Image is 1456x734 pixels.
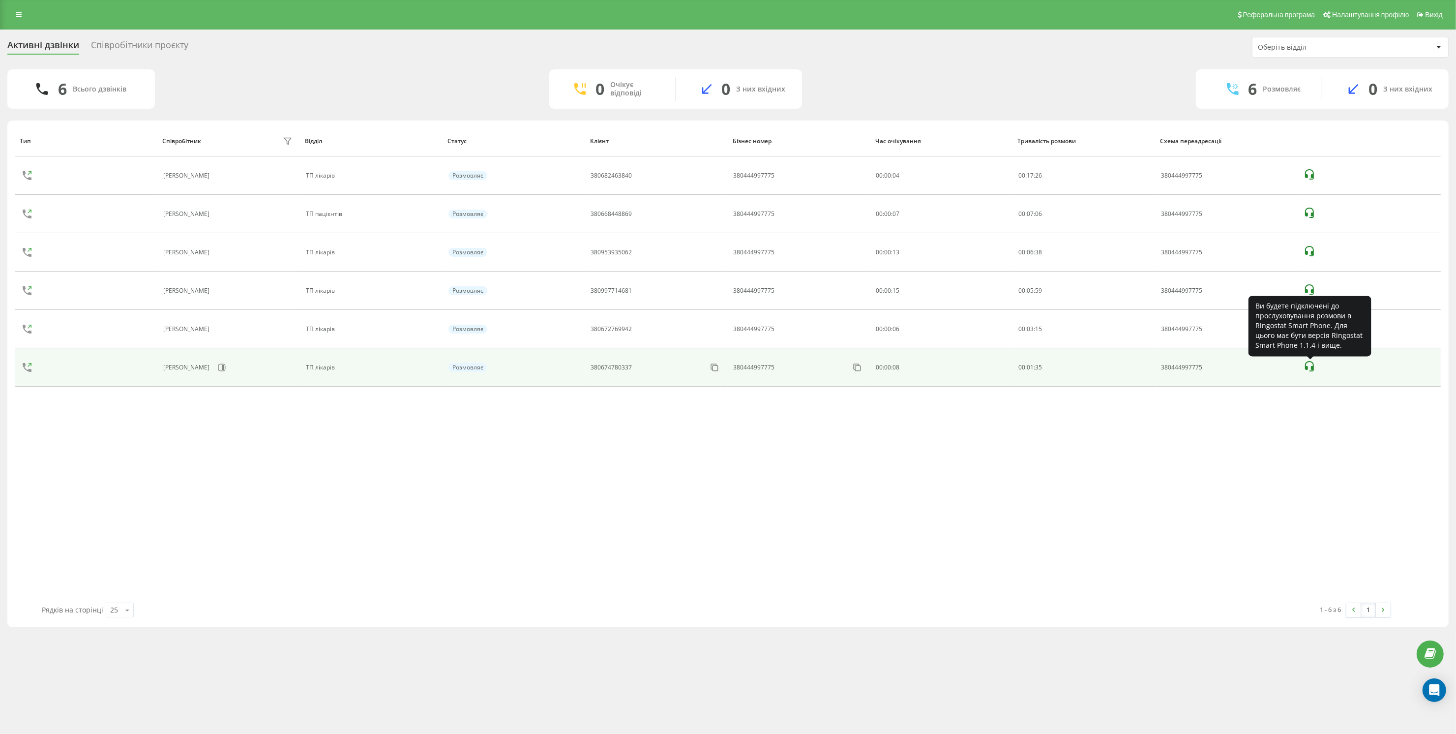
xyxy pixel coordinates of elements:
div: 00:00:08 [876,364,1008,371]
div: 00:00:13 [876,249,1008,256]
div: Ви будете підключені до прослуховування розмови в Ringostat Smart Phone. Для цього має бути версі... [1248,296,1371,356]
div: : : [1018,326,1042,333]
span: Налаштування профілю [1332,11,1409,19]
div: : : [1018,172,1042,179]
span: 00 [1018,248,1025,256]
div: Оберіть відділ [1258,43,1375,52]
div: Схема переадресації [1160,138,1294,145]
span: 35 [1035,363,1042,371]
div: Клієнт [590,138,723,145]
div: ТП лікарів [306,249,438,256]
div: Активні дзвінки [7,40,79,55]
div: 380444997775 [733,211,774,217]
span: 00 [1018,363,1025,371]
div: 00:00:06 [876,326,1008,333]
div: [PERSON_NAME] [163,287,212,294]
div: Розмовляє [448,363,487,372]
span: 07 [1027,210,1034,218]
div: ТП пацієнтів [306,211,438,217]
div: [PERSON_NAME] [163,211,212,217]
div: З них вхідних [1383,85,1432,93]
div: 380444997775 [1161,172,1293,179]
div: 380444997775 [733,172,774,179]
div: 380444997775 [733,249,774,256]
div: Open Intercom Messenger [1423,678,1446,702]
span: 00 [1018,210,1025,218]
span: 00 [1018,171,1025,180]
div: Час очікування [875,138,1009,145]
div: 25 [110,605,118,615]
div: Тип [20,138,153,145]
div: 380444997775 [733,326,774,333]
div: Розмовляє [448,171,487,180]
div: Статус [447,138,581,145]
div: ТП лікарів [306,326,438,333]
div: 380672769942 [591,326,632,333]
div: [PERSON_NAME] [163,249,212,256]
span: 00 [1018,325,1025,333]
div: 380444997775 [733,364,774,371]
div: 380953935062 [591,249,632,256]
div: Співробітник [162,138,201,145]
div: ТП лікарів [306,287,438,294]
div: ТП лікарів [306,364,438,371]
div: 0 [1368,80,1377,98]
span: Реферальна програма [1243,11,1315,19]
div: 0 [596,80,605,98]
div: 380444997775 [1161,211,1293,217]
div: Розмовляє [448,286,487,295]
span: 38 [1035,248,1042,256]
div: 6 [58,80,67,98]
div: [PERSON_NAME] [163,172,212,179]
span: 59 [1035,286,1042,295]
div: 00:00:07 [876,211,1008,217]
div: : : [1018,364,1042,371]
div: 380668448869 [591,211,632,217]
span: 03 [1027,325,1034,333]
div: Відділ [305,138,438,145]
div: Всього дзвінків [73,85,126,93]
div: : : [1018,287,1042,294]
div: 380444997775 [1161,364,1293,371]
div: Розмовляє [448,325,487,334]
div: 380682463840 [591,172,632,179]
div: 00:00:15 [876,287,1008,294]
span: Рядків на сторінці [42,605,103,614]
div: З них вхідних [737,85,786,93]
div: Тривалість розмови [1018,138,1151,145]
div: 380444997775 [1161,326,1293,333]
div: 380997714681 [591,287,632,294]
span: 15 [1035,325,1042,333]
div: : : [1018,249,1042,256]
a: 1 [1361,603,1376,617]
span: 17 [1027,171,1034,180]
div: [PERSON_NAME] [163,326,212,333]
div: [PERSON_NAME] [163,364,212,371]
span: Вихід [1426,11,1443,19]
div: 0 [722,80,731,98]
div: ТП лікарів [306,172,438,179]
span: 00 [1018,286,1025,295]
div: 380444997775 [1161,249,1293,256]
span: 01 [1027,363,1034,371]
span: 06 [1035,210,1042,218]
div: Бізнес номер [733,138,866,145]
div: 6 [1248,80,1257,98]
span: 26 [1035,171,1042,180]
div: 380444997775 [1161,287,1293,294]
div: Очікує відповіді [611,81,660,97]
div: Розмовляє [448,210,487,218]
div: 1 - 6 з 6 [1320,605,1341,614]
div: Розмовляє [1263,85,1301,93]
div: 380674780337 [591,364,632,371]
div: 380444997775 [733,287,774,294]
div: Розмовляє [448,248,487,257]
div: : : [1018,211,1042,217]
div: Співробітники проєкту [91,40,188,55]
div: 00:00:04 [876,172,1008,179]
span: 05 [1027,286,1034,295]
span: 06 [1027,248,1034,256]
